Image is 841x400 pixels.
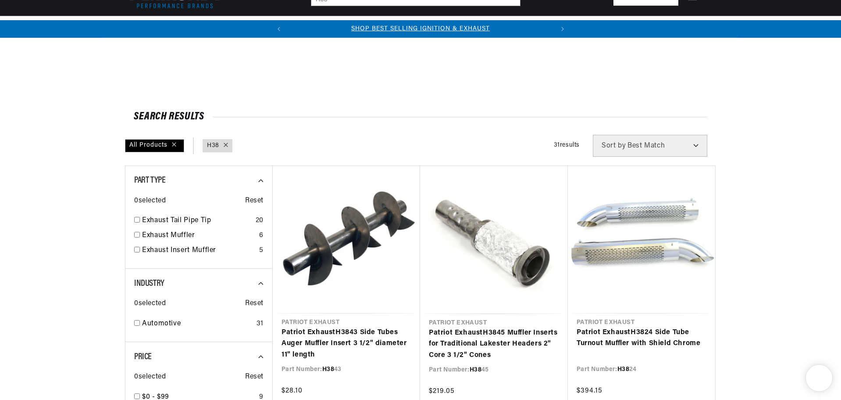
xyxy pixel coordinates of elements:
[134,353,152,361] span: Price
[351,25,490,32] a: SHOP BEST SELLING IGNITION & EXHAUST
[430,16,494,37] summary: Battery Products
[593,135,707,157] select: Sort by
[142,215,252,227] a: Exhaust Tail Pipe Tip
[288,24,554,34] div: Announcement
[602,142,626,149] span: Sort by
[134,371,166,383] span: 0 selected
[259,245,264,256] div: 5
[245,298,264,310] span: Reset
[270,20,288,38] button: Translation missing: en.sections.announcements.previous_announcement
[103,20,738,38] slideshow-component: Translation missing: en.sections.announcements.announcement_bar
[245,371,264,383] span: Reset
[207,141,219,151] a: H38
[429,328,559,361] a: Patriot ExhaustH3845 Muffler Inserts for Traditional Lakester Headers 2" Core 3 1/2" Cones
[134,195,166,207] span: 0 selected
[125,139,184,152] div: All Products
[257,318,264,330] div: 31
[196,16,268,37] summary: Coils & Distributors
[256,215,264,227] div: 20
[556,16,601,37] summary: Motorcycle
[554,20,571,38] button: Translation missing: en.sections.announcements.next_announcement
[554,142,580,148] span: 31 results
[259,230,264,241] div: 6
[134,176,165,185] span: Part Type
[245,195,264,207] span: Reset
[268,16,380,37] summary: Headers, Exhausts & Components
[494,16,556,37] summary: Spark Plug Wires
[663,16,716,37] summary: Product Support
[134,112,707,121] div: SEARCH RESULTS
[134,298,166,310] span: 0 selected
[142,245,256,256] a: Exhaust Insert Muffler
[577,327,706,350] a: Patriot ExhaustH3824 Side Tube Turnout Muffler with Shield Chrome
[142,318,253,330] a: Automotive
[142,230,256,241] a: Exhaust Muffler
[282,327,411,361] a: Patriot ExhaustH3843 Side Tubes Auger Muffler Insert 3 1/2" diameter 11" length
[288,24,554,34] div: 1 of 2
[380,16,430,37] summary: Engine Swaps
[125,16,196,37] summary: Ignition Conversions
[134,279,164,288] span: Industry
